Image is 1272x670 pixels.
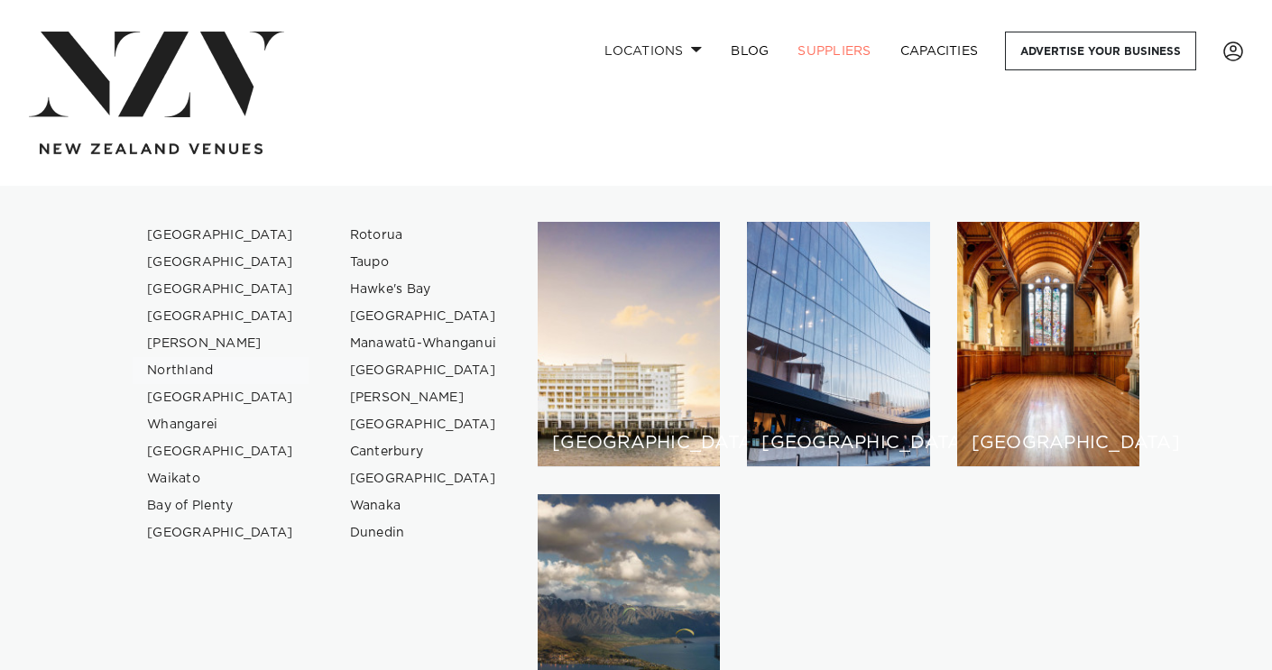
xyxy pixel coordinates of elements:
a: [GEOGRAPHIC_DATA] [336,357,512,384]
img: new-zealand-venues-text.png [40,143,263,155]
a: BLOG [716,32,783,70]
a: [GEOGRAPHIC_DATA] [336,411,512,438]
a: Locations [590,32,716,70]
h6: [GEOGRAPHIC_DATA] [972,434,1125,453]
a: Dunedin [336,519,512,546]
h6: [GEOGRAPHIC_DATA] [552,434,705,453]
a: Auckland venues [GEOGRAPHIC_DATA] [538,222,720,467]
a: [GEOGRAPHIC_DATA] [133,438,309,465]
a: [GEOGRAPHIC_DATA] [133,519,309,546]
a: Northland [133,357,309,384]
a: Wanaka [336,492,512,519]
a: [GEOGRAPHIC_DATA] [133,384,309,411]
a: Rotorua [336,222,512,249]
h6: [GEOGRAPHIC_DATA] [761,434,915,453]
a: Hawke's Bay [336,276,512,303]
a: Canterbury [336,438,512,465]
a: [PERSON_NAME] [336,384,512,411]
a: Bay of Plenty [133,492,309,519]
a: [GEOGRAPHIC_DATA] [133,249,309,276]
a: [GEOGRAPHIC_DATA] [336,465,512,492]
a: [PERSON_NAME] [133,330,309,357]
a: Manawatū-Whanganui [336,330,512,357]
a: Whangarei [133,411,309,438]
a: Christchurch venues [GEOGRAPHIC_DATA] [957,222,1139,467]
a: [GEOGRAPHIC_DATA] [133,303,309,330]
a: Waikato [133,465,309,492]
a: [GEOGRAPHIC_DATA] [336,303,512,330]
a: SUPPLIERS [783,32,885,70]
img: nzv-logo.png [29,32,284,117]
a: Advertise your business [1005,32,1196,70]
a: [GEOGRAPHIC_DATA] [133,222,309,249]
a: [GEOGRAPHIC_DATA] [133,276,309,303]
a: Taupo [336,249,512,276]
a: Capacities [886,32,993,70]
a: Wellington venues [GEOGRAPHIC_DATA] [747,222,929,467]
